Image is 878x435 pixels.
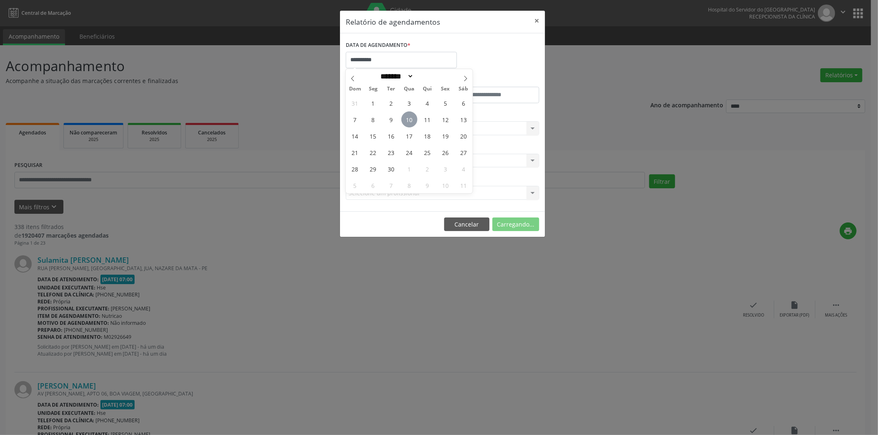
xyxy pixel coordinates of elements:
button: Carregando... [492,217,539,231]
span: Outubro 6, 2025 [365,177,381,193]
span: Setembro 11, 2025 [419,111,436,127]
span: Outubro 4, 2025 [456,161,472,177]
span: Setembro 20, 2025 [456,128,472,144]
span: Setembro 21, 2025 [347,144,363,160]
span: Setembro 1, 2025 [365,95,381,111]
span: Qua [400,86,418,92]
span: Setembro 30, 2025 [383,161,399,177]
label: ATÉ [445,74,539,87]
select: Month [377,72,414,81]
span: Setembro 4, 2025 [419,95,436,111]
span: Setembro 29, 2025 [365,161,381,177]
label: DATA DE AGENDAMENTO [346,39,410,52]
span: Outubro 9, 2025 [419,177,436,193]
span: Dom [346,86,364,92]
span: Setembro 9, 2025 [383,111,399,127]
span: Setembro 3, 2025 [401,95,417,111]
span: Setembro 13, 2025 [456,111,472,127]
span: Setembro 16, 2025 [383,128,399,144]
span: Setembro 23, 2025 [383,144,399,160]
span: Outubro 5, 2025 [347,177,363,193]
span: Setembro 17, 2025 [401,128,417,144]
span: Setembro 14, 2025 [347,128,363,144]
span: Outubro 1, 2025 [401,161,417,177]
h5: Relatório de agendamentos [346,16,440,27]
span: Outubro 7, 2025 [383,177,399,193]
span: Setembro 27, 2025 [456,144,472,160]
span: Agosto 31, 2025 [347,95,363,111]
span: Setembro 24, 2025 [401,144,417,160]
span: Setembro 10, 2025 [401,111,417,127]
span: Setembro 19, 2025 [438,128,454,144]
button: Close [529,11,545,31]
input: Year [414,72,441,81]
span: Setembro 22, 2025 [365,144,381,160]
span: Setembro 15, 2025 [365,128,381,144]
span: Setembro 26, 2025 [438,144,454,160]
span: Setembro 6, 2025 [456,95,472,111]
span: Setembro 25, 2025 [419,144,436,160]
span: Setembro 5, 2025 [438,95,454,111]
span: Outubro 11, 2025 [456,177,472,193]
span: Outubro 10, 2025 [438,177,454,193]
span: Sex [436,86,454,92]
span: Sáb [454,86,473,92]
span: Ter [382,86,400,92]
button: Cancelar [444,217,489,231]
span: Setembro 12, 2025 [438,111,454,127]
span: Setembro 28, 2025 [347,161,363,177]
span: Setembro 7, 2025 [347,111,363,127]
span: Setembro 2, 2025 [383,95,399,111]
span: Setembro 8, 2025 [365,111,381,127]
span: Setembro 18, 2025 [419,128,436,144]
span: Outubro 8, 2025 [401,177,417,193]
span: Outubro 2, 2025 [419,161,436,177]
span: Seg [364,86,382,92]
span: Qui [418,86,436,92]
span: Outubro 3, 2025 [438,161,454,177]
